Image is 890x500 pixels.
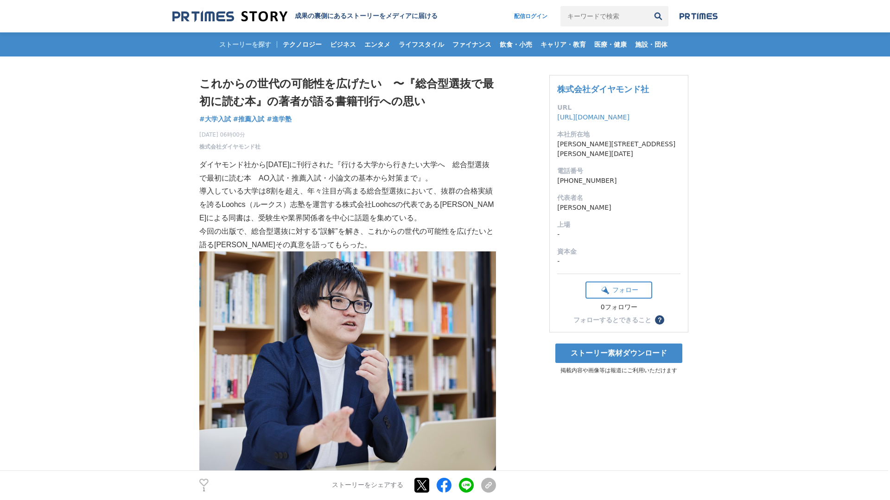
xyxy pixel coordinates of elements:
h1: これからの世代の可能性を広げたい 〜『総合型選抜で最初に読む本』の著者が語る書籍刊⾏への思い [199,75,496,111]
dd: - [557,256,680,266]
img: prtimes [680,12,718,20]
span: 医療・健康 [591,40,630,49]
a: 株式会社ダイヤモンド社 [557,84,649,94]
dt: URL [557,103,680,112]
a: [URL][DOMAIN_NAME] [557,113,629,121]
button: ？ [655,315,664,325]
a: ファイナンス [449,32,495,56]
dd: [PHONE_NUMBER] [557,176,680,186]
a: 配信ログイン [505,6,557,26]
p: 導入している大学は8割を超え、年々注目が高まる総合型選抜において、抜群の合格実績を誇るLoohcs（ルークス）志塾を運営する株式会社Loohcsの代表である[PERSON_NAME]による同書は... [199,185,496,225]
a: 株式会社ダイヤモンド社 [199,143,261,151]
div: フォローするとできること [573,317,651,323]
p: ストーリーをシェアする [332,481,403,490]
p: 掲載内容や画像等は報道にご利用いただけます [549,367,688,375]
img: thumbnail_a1e42290-8c5b-11f0-9be3-074a6b9b5375.jpg [199,251,496,470]
span: [DATE] 06時00分 [199,131,261,139]
a: #推薦入試 [233,114,265,124]
a: 飲食・小売 [496,32,536,56]
a: 施設・団体 [631,32,671,56]
span: テクノロジー [279,40,325,49]
dt: 代表者名 [557,193,680,203]
span: 施設・団体 [631,40,671,49]
dt: 上場 [557,220,680,230]
a: #大学入試 [199,114,231,124]
a: キャリア・教育 [537,32,590,56]
a: #進学塾 [267,114,292,124]
a: ライフスタイル [395,32,448,56]
span: エンタメ [361,40,394,49]
dd: - [557,230,680,239]
a: ビジネス [326,32,360,56]
span: キャリア・教育 [537,40,590,49]
span: #大学入試 [199,115,231,123]
dt: 本社所在地 [557,130,680,139]
dd: [PERSON_NAME] [557,203,680,212]
button: フォロー [585,281,652,299]
p: ダイヤモンド社から[DATE]に刊行された『行ける大学から行きたい大学へ 総合型選抜で最初に読む本 AO入試・推薦入試・小論文の基本から対策まで』。 [199,158,496,185]
a: ストーリー素材ダウンロード [555,344,682,363]
span: ？ [656,317,663,323]
a: 成果の裏側にあるストーリーをメディアに届ける 成果の裏側にあるストーリーをメディアに届ける [172,10,438,23]
span: #推薦入試 [233,115,265,123]
h2: 成果の裏側にあるストーリーをメディアに届ける [295,12,438,20]
input: キーワードで検索 [560,6,648,26]
dd: [PERSON_NAME][STREET_ADDRESS][PERSON_NAME][DATE] [557,139,680,159]
a: エンタメ [361,32,394,56]
dt: 資本金 [557,247,680,256]
img: 成果の裏側にあるストーリーをメディアに届ける [172,10,287,23]
span: ファイナンス [449,40,495,49]
p: 今回の出版で、総合型選抜に対する“誤解”を解き、これからの世代の可能性を広げたいと語る[PERSON_NAME]その真意を語ってもらった。 [199,225,496,252]
span: ライフスタイル [395,40,448,49]
a: テクノロジー [279,32,325,56]
span: ビジネス [326,40,360,49]
p: 1 [199,487,209,492]
div: 0フォロワー [585,303,652,312]
button: 検索 [648,6,668,26]
a: 医療・健康 [591,32,630,56]
span: 飲食・小売 [496,40,536,49]
dt: 電話番号 [557,166,680,176]
span: #進学塾 [267,115,292,123]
